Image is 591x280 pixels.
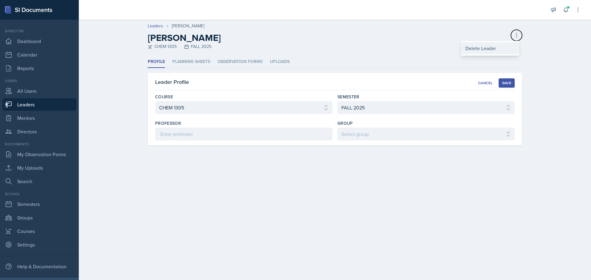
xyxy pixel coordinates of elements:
a: Semesters [2,198,76,210]
div: Help & Documentation [2,260,76,273]
li: Planning Sheets [172,56,210,68]
a: Directors [2,125,76,138]
div: Save [502,81,511,85]
button: Cancel [475,78,496,88]
a: All Users [2,85,76,97]
li: Observation Forms [218,56,263,68]
a: Groups [2,211,76,224]
label: Course [155,94,173,100]
label: Semester [337,94,360,100]
a: Search [2,175,76,187]
a: My Observation Forms [2,148,76,160]
a: Leaders [2,98,76,111]
a: Dashboard [2,35,76,47]
a: My Uploads [2,162,76,174]
div: Documents [2,141,76,147]
h2: [PERSON_NAME] [148,32,221,43]
li: Uploads [270,56,290,68]
label: Professor [155,120,181,126]
li: Profile [148,56,165,68]
a: Mentors [2,112,76,124]
h3: Leader Profile [155,78,189,86]
div: Users [2,78,76,84]
a: Courses [2,225,76,237]
input: Enter professor [155,128,332,140]
button: Save [499,78,515,88]
div: [PERSON_NAME] [172,23,204,29]
label: Group [337,120,353,126]
div: CHEM 1305 FALL 2025 [148,43,221,50]
div: Delete Leader [460,42,520,54]
div: School [2,191,76,197]
a: Reports [2,62,76,74]
a: Settings [2,239,76,251]
a: Calendar [2,49,76,61]
div: Cancel [478,81,493,85]
div: Director [2,28,76,34]
a: Leaders [148,23,163,29]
